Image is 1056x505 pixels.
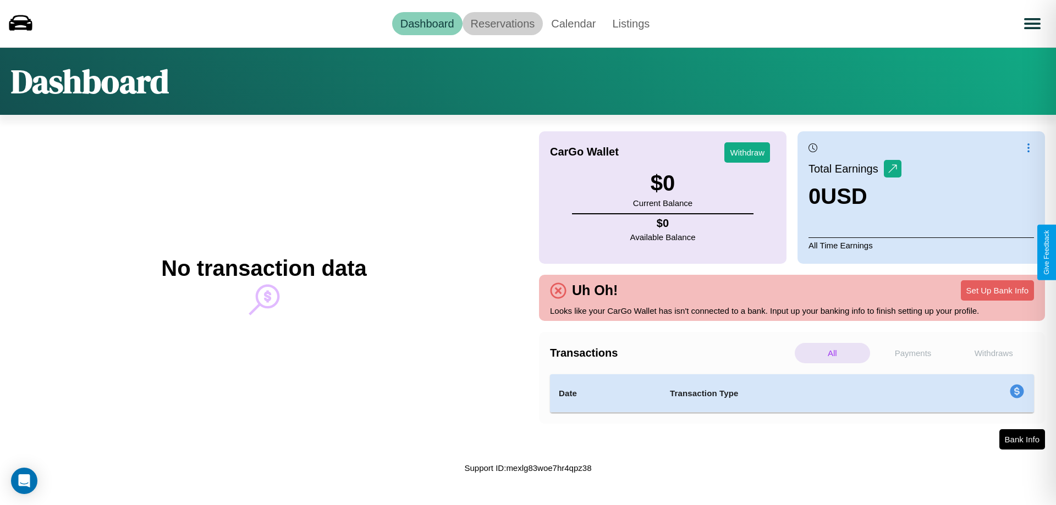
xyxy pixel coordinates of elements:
p: Available Balance [630,230,696,245]
p: Support ID: mexlg83woe7hr4qpz38 [465,460,592,475]
a: Dashboard [392,12,463,35]
p: Withdraws [956,343,1031,363]
p: All [795,343,870,363]
table: simple table [550,374,1034,413]
h4: Transaction Type [670,387,920,400]
h4: $ 0 [630,217,696,230]
a: Listings [604,12,658,35]
h3: 0 USD [809,184,901,209]
div: Open Intercom Messenger [11,468,37,494]
p: Payments [876,343,951,363]
h4: Transactions [550,347,792,359]
p: Looks like your CarGo Wallet has isn't connected to a bank. Input up your banking info to finish ... [550,303,1034,318]
button: Bank Info [999,429,1045,449]
div: Give Feedback [1043,230,1050,275]
p: All Time Earnings [809,237,1034,253]
a: Reservations [463,12,543,35]
h4: Uh Oh! [566,282,623,298]
p: Total Earnings [809,159,884,179]
button: Withdraw [724,142,770,163]
h1: Dashboard [11,59,169,104]
a: Calendar [543,12,604,35]
button: Open menu [1017,8,1048,39]
h4: CarGo Wallet [550,146,619,158]
h4: Date [559,387,652,400]
h3: $ 0 [633,171,692,196]
p: Current Balance [633,196,692,210]
button: Set Up Bank Info [961,280,1034,301]
h2: No transaction data [161,256,366,281]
